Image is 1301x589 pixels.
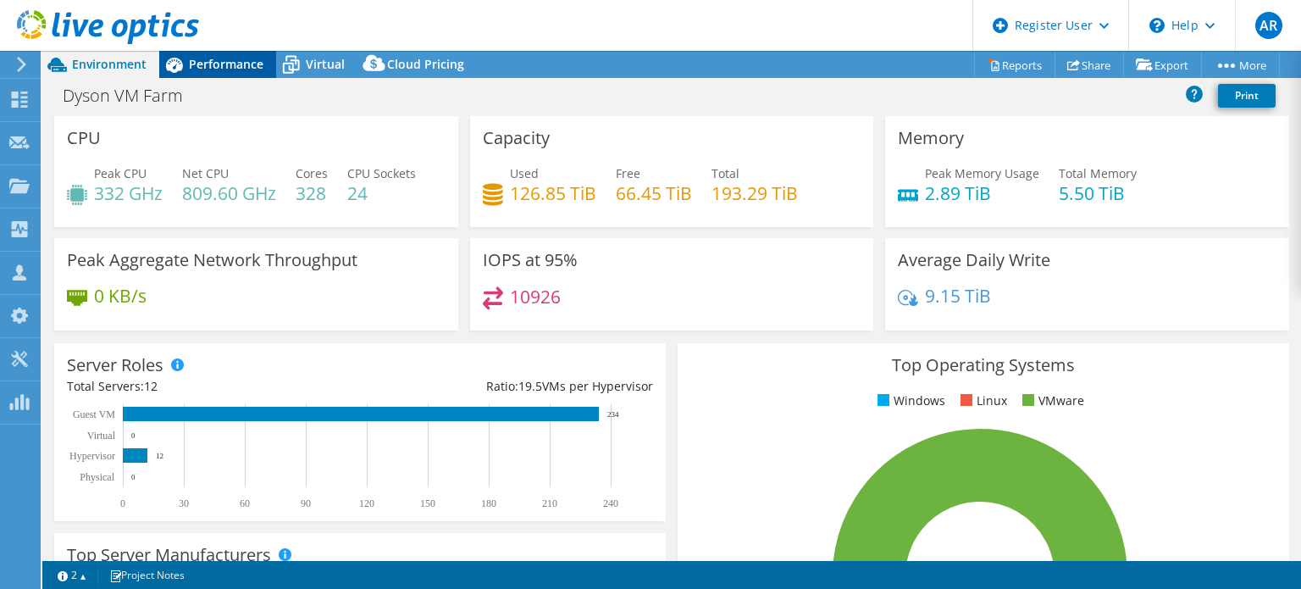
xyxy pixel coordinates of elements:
span: Total Memory [1059,165,1137,181]
h3: Average Daily Write [898,251,1050,269]
h4: 809.60 GHz [182,184,276,203]
h4: 9.15 TiB [925,286,991,305]
span: Total [711,165,739,181]
span: AR [1255,12,1282,39]
h3: Memory [898,129,964,147]
h4: 5.50 TiB [1059,184,1137,203]
li: VMware [1018,392,1084,410]
span: Net CPU [182,165,229,181]
text: Virtual [87,430,116,442]
h3: Top Server Manufacturers [67,546,271,564]
h4: 2.89 TiB [925,184,1039,203]
a: More [1201,52,1280,78]
h4: 24 [347,184,416,203]
h3: CPU [67,129,101,147]
span: Free [616,165,640,181]
h4: 328 [296,184,328,203]
text: 60 [240,497,250,509]
span: Virtual [306,56,345,72]
a: Print [1218,84,1276,108]
h3: Top Operating Systems [690,356,1276,375]
text: 180 [481,497,496,509]
span: Peak Memory Usage [925,165,1039,181]
span: 19.5 [518,378,542,394]
h4: 332 GHz [94,184,163,203]
text: 0 [120,497,125,509]
text: 240 [603,497,618,509]
li: Linux [956,392,1007,410]
li: Windows [873,392,945,410]
h4: 193.29 TiB [711,184,798,203]
span: 12 [144,378,158,394]
text: Physical [80,471,114,483]
h3: Server Roles [67,356,163,375]
span: Performance [189,56,263,72]
text: Hypervisor [69,450,115,462]
span: Cores [296,165,328,181]
h4: 66.45 TiB [616,184,692,203]
h3: Peak Aggregate Network Throughput [67,251,357,269]
a: Project Notes [97,564,197,586]
svg: \n [1149,18,1165,33]
h4: 10926 [510,287,561,306]
span: Used [510,165,539,181]
text: Guest VM [73,408,115,420]
div: Ratio: VMs per Hypervisor [360,377,653,396]
text: 120 [359,497,374,509]
span: Environment [72,56,147,72]
a: Reports [974,52,1055,78]
text: 0 [131,431,136,440]
div: Total Servers: [67,377,360,396]
text: 90 [301,497,311,509]
text: 234 [607,410,619,419]
a: 2 [46,564,98,586]
h4: 126.85 TiB [510,184,596,203]
text: 150 [420,497,435,509]
text: 30 [179,497,189,509]
h1: Dyson VM Farm [55,86,209,105]
text: 12 [156,452,163,460]
span: CPU Sockets [347,165,416,181]
text: 210 [542,497,557,509]
h3: IOPS at 95% [483,251,578,269]
h3: Capacity [483,129,550,147]
a: Export [1123,52,1202,78]
span: Peak CPU [94,165,147,181]
text: 0 [131,473,136,481]
span: Cloud Pricing [387,56,464,72]
a: Share [1055,52,1124,78]
h4: 0 KB/s [94,286,147,305]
